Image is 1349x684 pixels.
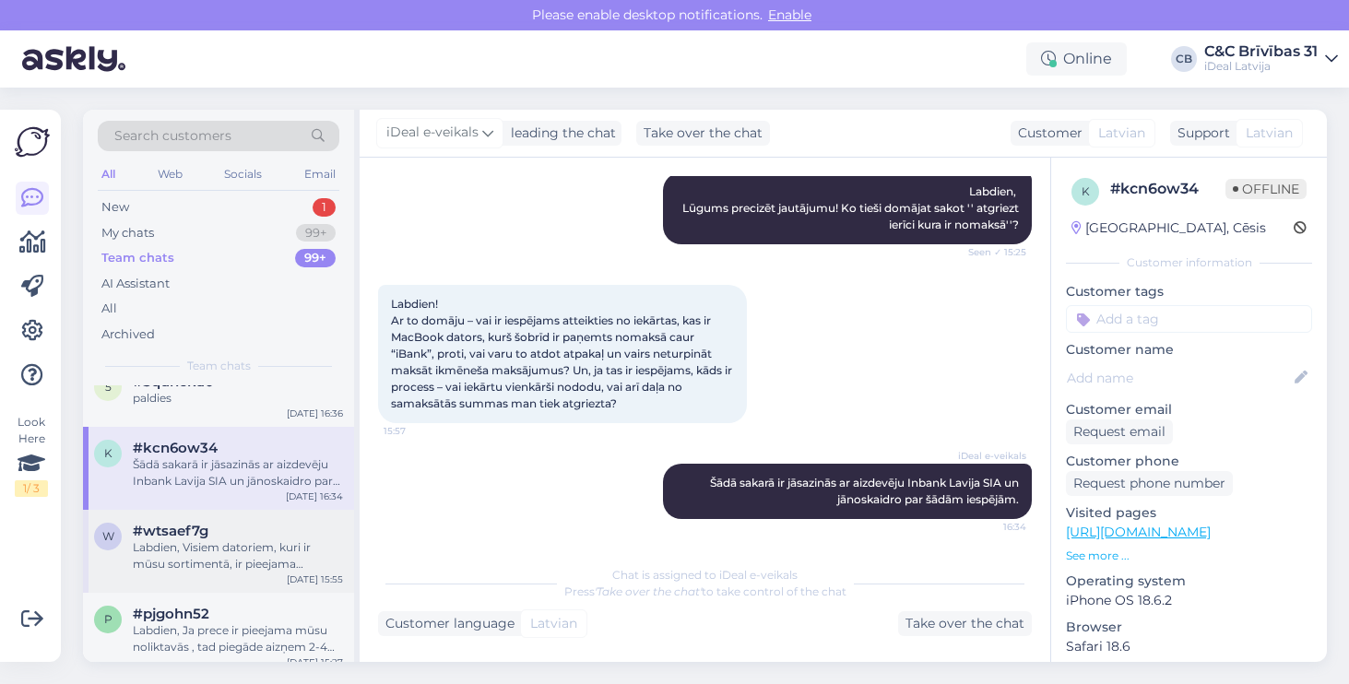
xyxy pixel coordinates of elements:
p: Visited pages [1066,503,1312,523]
div: Online [1026,42,1127,76]
div: Customer language [378,614,515,633]
span: #wtsaef7g [133,523,208,539]
p: iPhone OS 18.6.2 [1066,591,1312,610]
div: Customer information [1066,254,1312,271]
div: All [98,162,119,186]
div: New [101,198,129,217]
span: Enable [763,6,817,23]
span: 15:57 [384,424,453,438]
p: Safari 18.6 [1066,637,1312,656]
p: Customer email [1066,400,1312,419]
div: Look Here [15,414,48,497]
span: Chat is assigned to iDeal e-veikals [612,568,798,582]
div: 1 / 3 [15,480,48,497]
span: Labdien! Ar to domāju – vai ir iespējams atteikties no iekārtas, kas ir MacBook dators, kurš šobr... [391,297,735,410]
input: Add name [1067,368,1291,388]
div: 99+ [295,249,336,267]
span: Šādā sakarā ir jāsazinās ar aizdevēju Inbank Lavija SIA un jānoskaidro par šādām iespējām. [710,476,1022,506]
span: p [104,612,112,626]
div: CB [1171,46,1197,72]
div: [DATE] 16:36 [287,407,343,420]
div: AI Assistant [101,275,170,293]
div: [DATE] 15:55 [287,572,343,586]
div: Socials [220,162,266,186]
div: [DATE] 16:34 [286,489,343,503]
p: Browser [1066,618,1312,637]
div: 1 [313,198,336,217]
div: Šādā sakarā ir jāsazinās ar aizdevēju Inbank Lavija SIA un jānoskaidro par šādām iespējām. [133,456,343,489]
span: Labdien, Lūgums precizēt jautājumu! Ko tieši domājat sakot '' atgriezt ierīci kura ir nomaksā''? [682,184,1022,231]
input: Add a tag [1066,305,1312,333]
img: Askly Logo [15,124,50,159]
div: My chats [101,224,154,242]
div: Request phone number [1066,471,1233,496]
div: # kcn6ow34 [1110,178,1225,200]
div: 99+ [296,224,336,242]
div: C&C Brīvības 31 [1204,44,1318,59]
p: Customer tags [1066,282,1312,301]
div: [GEOGRAPHIC_DATA], Cēsis [1071,218,1266,238]
div: Take over the chat [898,611,1032,636]
span: k [1082,184,1090,198]
a: [URL][DOMAIN_NAME] [1066,524,1211,540]
div: Team chats [101,249,174,267]
p: Customer phone [1066,452,1312,471]
span: #pjgohn52 [133,606,209,622]
span: Latvian [1098,124,1145,143]
div: Email [301,162,339,186]
div: Archived [101,325,155,344]
p: Customer name [1066,340,1312,360]
div: Take over the chat [636,121,770,146]
div: Labdien, Ja prece ir pieejama mūsu noliktavās , tad piegāde aizņem 2-4 darba dienas. [133,622,343,655]
a: C&C Brīvības 31iDeal Latvija [1204,44,1338,74]
div: Labdien, Visiem datoriem, kuri ir mūsu sortimentā, ir pieejama papildus atlaide 10% apmērā, uzrād... [133,539,343,572]
p: See more ... [1066,548,1312,564]
i: 'Take over the chat' [595,584,702,598]
p: Operating system [1066,572,1312,591]
span: iDeal e-veikals [957,449,1026,463]
span: Latvian [1246,124,1293,143]
div: Web [154,162,186,186]
div: iDeal Latvija [1204,59,1318,74]
div: Request email [1066,419,1173,444]
span: Seen ✓ 15:25 [957,245,1026,259]
span: w [102,529,114,543]
div: leading the chat [503,124,616,143]
div: Customer [1011,124,1083,143]
span: Team chats [187,358,251,374]
div: paldies [133,390,343,407]
span: 16:34 [957,520,1026,534]
span: Press to take control of the chat [564,584,846,598]
span: 5 [105,380,112,394]
span: Offline [1225,179,1307,199]
span: Latvian [530,614,577,633]
div: Support [1170,124,1230,143]
div: [DATE] 15:27 [287,655,343,669]
span: k [104,446,112,460]
span: Search customers [114,126,231,146]
div: All [101,300,117,318]
span: #kcn6ow34 [133,440,218,456]
span: iDeal e-veikals [386,123,479,143]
